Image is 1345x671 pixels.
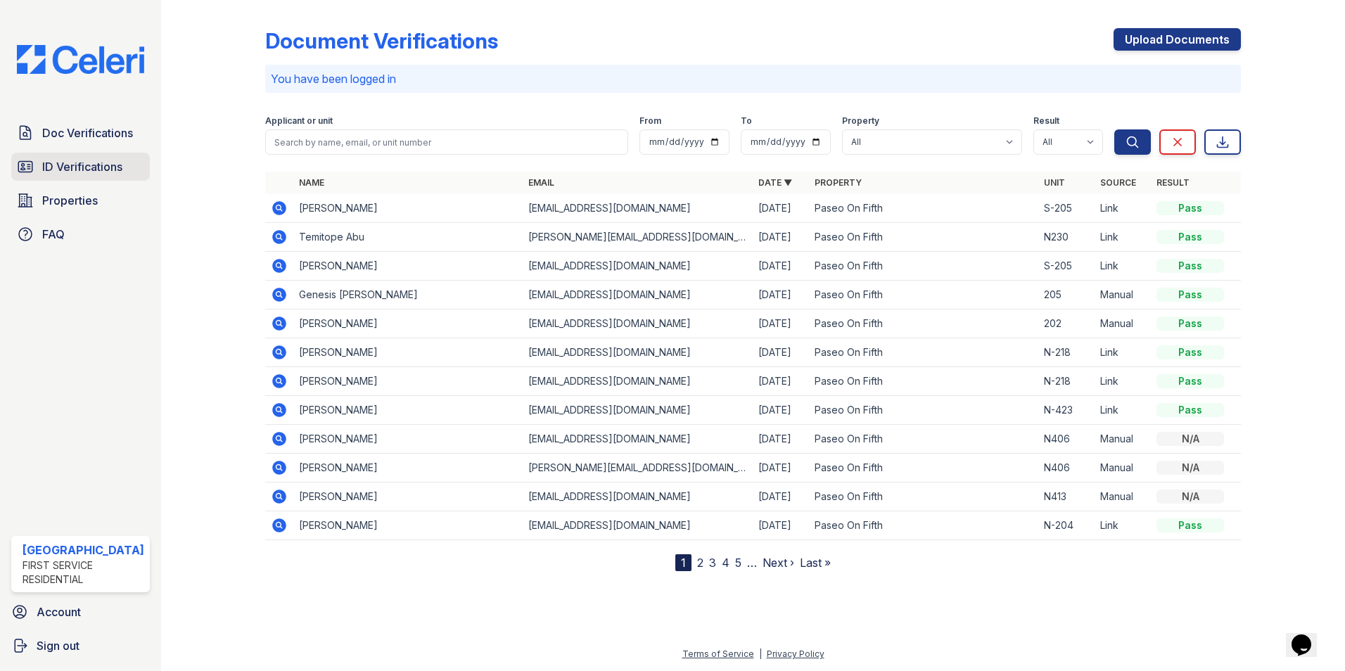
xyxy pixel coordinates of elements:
td: Genesis [PERSON_NAME] [293,281,523,309]
td: [DATE] [753,338,809,367]
span: Sign out [37,637,79,654]
td: N406 [1038,454,1095,483]
div: Pass [1156,317,1224,331]
td: [PERSON_NAME] [293,454,523,483]
td: [EMAIL_ADDRESS][DOMAIN_NAME] [523,483,753,511]
td: [DATE] [753,309,809,338]
span: ID Verifications [42,158,122,175]
td: Paseo On Fifth [809,511,1039,540]
td: Paseo On Fifth [809,483,1039,511]
td: Manual [1095,425,1151,454]
div: Pass [1156,288,1224,302]
a: Unit [1044,177,1065,188]
a: Properties [11,186,150,215]
td: [EMAIL_ADDRESS][DOMAIN_NAME] [523,367,753,396]
a: 4 [722,556,729,570]
td: [DATE] [753,223,809,252]
td: Link [1095,396,1151,425]
td: [PERSON_NAME][EMAIL_ADDRESS][DOMAIN_NAME] [523,223,753,252]
td: Manual [1095,454,1151,483]
td: Link [1095,223,1151,252]
td: Link [1095,511,1151,540]
td: Paseo On Fifth [809,281,1039,309]
div: Pass [1156,230,1224,244]
td: Link [1095,367,1151,396]
div: Document Verifications [265,28,498,53]
a: Date ▼ [758,177,792,188]
a: 3 [709,556,716,570]
img: CE_Logo_Blue-a8612792a0a2168367f1c8372b55b34899dd931a85d93a1a3d3e32e68fde9ad4.png [6,45,155,74]
td: Paseo On Fifth [809,309,1039,338]
td: [PERSON_NAME] [293,194,523,223]
td: Paseo On Fifth [809,367,1039,396]
td: Link [1095,252,1151,281]
td: 205 [1038,281,1095,309]
div: First Service Residential [23,558,144,587]
div: N/A [1156,432,1224,446]
a: Next › [763,556,794,570]
td: [EMAIL_ADDRESS][DOMAIN_NAME] [523,252,753,281]
a: Email [528,177,554,188]
td: Manual [1095,483,1151,511]
td: N-218 [1038,338,1095,367]
td: [DATE] [753,281,809,309]
td: [EMAIL_ADDRESS][DOMAIN_NAME] [523,338,753,367]
a: 2 [697,556,703,570]
td: [DATE] [753,483,809,511]
td: [PERSON_NAME] [293,511,523,540]
div: N/A [1156,490,1224,504]
span: FAQ [42,226,65,243]
div: Pass [1156,403,1224,417]
td: [DATE] [753,252,809,281]
div: Pass [1156,201,1224,215]
div: Pass [1156,518,1224,532]
a: Terms of Service [682,648,754,659]
td: [DATE] [753,425,809,454]
td: N413 [1038,483,1095,511]
a: Name [299,177,324,188]
span: Doc Verifications [42,124,133,141]
td: [EMAIL_ADDRESS][DOMAIN_NAME] [523,396,753,425]
td: [PERSON_NAME] [293,252,523,281]
div: N/A [1156,461,1224,475]
td: [DATE] [753,396,809,425]
td: [EMAIL_ADDRESS][DOMAIN_NAME] [523,309,753,338]
td: Temitope Abu [293,223,523,252]
label: From [639,115,661,127]
td: S-205 [1038,194,1095,223]
a: Sign out [6,632,155,660]
td: [DATE] [753,367,809,396]
td: N-204 [1038,511,1095,540]
a: Last » [800,556,831,570]
td: Paseo On Fifth [809,338,1039,367]
td: [DATE] [753,454,809,483]
td: [PERSON_NAME] [293,425,523,454]
td: [DATE] [753,511,809,540]
a: Source [1100,177,1136,188]
td: [DATE] [753,194,809,223]
a: ID Verifications [11,153,150,181]
div: Pass [1156,345,1224,359]
td: Paseo On Fifth [809,425,1039,454]
label: Applicant or unit [265,115,333,127]
td: [PERSON_NAME][EMAIL_ADDRESS][DOMAIN_NAME] [523,454,753,483]
td: [EMAIL_ADDRESS][DOMAIN_NAME] [523,281,753,309]
td: Manual [1095,281,1151,309]
div: Pass [1156,374,1224,388]
td: [PERSON_NAME] [293,483,523,511]
td: Link [1095,194,1151,223]
span: Account [37,603,81,620]
td: [EMAIL_ADDRESS][DOMAIN_NAME] [523,425,753,454]
a: Property [815,177,862,188]
div: | [759,648,762,659]
span: Properties [42,192,98,209]
td: [PERSON_NAME] [293,338,523,367]
input: Search by name, email, or unit number [265,129,629,155]
td: [PERSON_NAME] [293,367,523,396]
td: [EMAIL_ADDRESS][DOMAIN_NAME] [523,511,753,540]
td: Paseo On Fifth [809,194,1039,223]
a: Account [6,598,155,626]
td: [EMAIL_ADDRESS][DOMAIN_NAME] [523,194,753,223]
td: Manual [1095,309,1151,338]
td: N406 [1038,425,1095,454]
